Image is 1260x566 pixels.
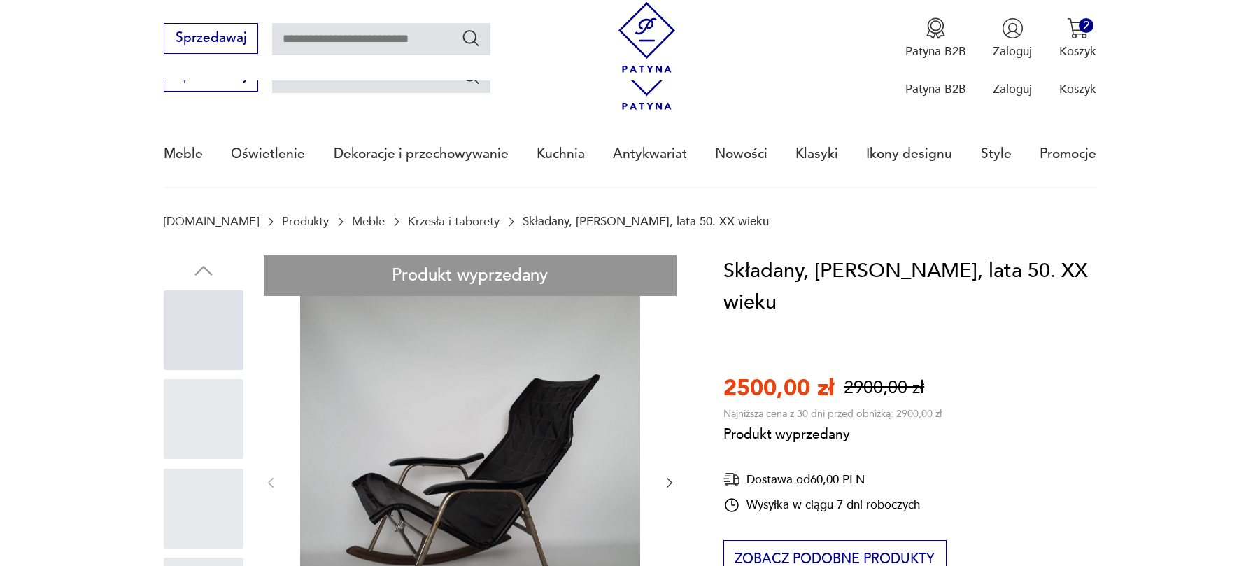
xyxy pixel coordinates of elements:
[352,215,385,228] a: Meble
[905,17,966,59] button: Patyna B2B
[164,34,258,45] a: Sprzedawaj
[1079,18,1093,33] div: 2
[993,43,1032,59] p: Zaloguj
[282,215,329,228] a: Produkty
[905,43,966,59] p: Patyna B2B
[723,407,942,420] p: Najniższa cena z 30 dni przed obniżką: 2900,00 zł
[844,376,924,400] p: 2900,00 zł
[1059,17,1096,59] button: 2Koszyk
[795,122,838,186] a: Klasyki
[164,71,258,83] a: Sprzedawaj
[1040,122,1096,186] a: Promocje
[981,122,1012,186] a: Style
[905,17,966,59] a: Ikona medaluPatyna B2B
[611,2,682,73] img: Patyna - sklep z meblami i dekoracjami vintage
[723,471,740,488] img: Ikona dostawy
[231,122,305,186] a: Oświetlenie
[537,122,585,186] a: Kuchnia
[461,66,481,86] button: Szukaj
[723,373,834,404] p: 2500,00 zł
[723,497,920,514] div: Wysyłka w ciągu 7 dni roboczych
[905,81,966,97] p: Patyna B2B
[866,122,952,186] a: Ikony designu
[715,122,767,186] a: Nowości
[408,215,500,228] a: Krzesła i taborety
[723,420,942,444] p: Produkt wyprzedany
[993,81,1032,97] p: Zaloguj
[1059,81,1096,97] p: Koszyk
[164,23,258,54] button: Sprzedawaj
[723,471,920,488] div: Dostawa od 60,00 PLN
[164,122,203,186] a: Meble
[723,255,1096,319] h1: Składany, [PERSON_NAME], lata 50. XX wieku
[1002,17,1024,39] img: Ikonka użytkownika
[925,17,947,39] img: Ikona medalu
[1059,43,1096,59] p: Koszyk
[164,215,259,228] a: [DOMAIN_NAME]
[613,122,687,186] a: Antykwariat
[993,17,1032,59] button: Zaloguj
[1067,17,1089,39] img: Ikona koszyka
[334,122,509,186] a: Dekoracje i przechowywanie
[461,28,481,48] button: Szukaj
[523,215,769,228] p: Składany, [PERSON_NAME], lata 50. XX wieku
